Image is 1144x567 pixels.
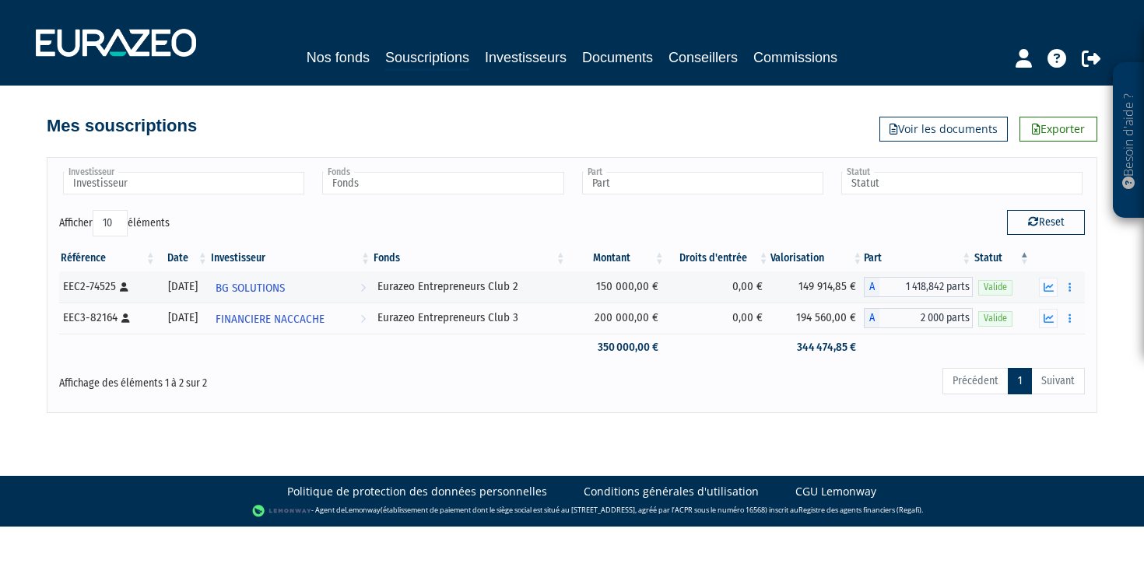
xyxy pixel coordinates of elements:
[307,47,370,68] a: Nos fonds
[567,271,666,303] td: 150 000,00 €
[978,280,1012,295] span: Valide
[485,47,567,68] a: Investisseurs
[63,310,152,326] div: EEC3-82164
[879,277,973,297] span: 1 418,842 parts
[16,503,1128,519] div: - Agent de (établissement de paiement dont le siège social est situé au [STREET_ADDRESS], agréé p...
[567,334,666,361] td: 350 000,00 €
[377,278,562,295] div: Eurazeo Entrepreneurs Club 2
[666,303,770,334] td: 0,00 €
[252,503,312,519] img: logo-lemonway.png
[47,117,197,135] h4: Mes souscriptions
[216,305,325,334] span: FINANCIERE NACCACHE
[567,245,666,271] th: Montant: activer pour trier la colonne par ordre croissant
[36,29,196,57] img: 1732889491-logotype_eurazeo_blanc_rvb.png
[864,277,879,297] span: A
[63,278,152,295] div: EEC2-74525
[385,47,469,71] a: Souscriptions
[209,303,372,334] a: FINANCIERE NACCACHE
[59,366,473,391] div: Affichage des éléments 1 à 2 sur 2
[372,245,567,271] th: Fonds: activer pour trier la colonne par ordre croissant
[59,245,157,271] th: Référence : activer pour trier la colonne par ordre croissant
[157,245,209,271] th: Date: activer pour trier la colonne par ordre croissant
[795,484,876,499] a: CGU Lemonway
[287,484,547,499] a: Politique de protection des données personnelles
[121,313,130,323] i: [Français] Personne physique
[879,308,973,328] span: 2 000 parts
[770,271,865,303] td: 149 914,85 €
[864,245,973,271] th: Part: activer pour trier la colonne par ordre croissant
[584,484,759,499] a: Conditions générales d'utilisation
[59,210,170,236] label: Afficher éléments
[1007,210,1085,235] button: Reset
[1019,117,1097,142] a: Exporter
[753,47,837,68] a: Commissions
[377,310,562,326] div: Eurazeo Entrepreneurs Club 3
[567,303,666,334] td: 200 000,00 €
[163,278,204,295] div: [DATE]
[770,245,865,271] th: Valorisation: activer pour trier la colonne par ordre croissant
[1008,368,1032,394] a: 1
[770,303,865,334] td: 194 560,00 €
[666,245,770,271] th: Droits d'entrée: activer pour trier la colonne par ordre croissant
[669,47,738,68] a: Conseillers
[978,311,1012,326] span: Valide
[798,505,921,515] a: Registre des agents financiers (Regafi)
[209,271,372,303] a: BG SOLUTIONS
[582,47,653,68] a: Documents
[209,245,372,271] th: Investisseur: activer pour trier la colonne par ordre croissant
[120,282,128,292] i: [Français] Personne physique
[360,305,366,334] i: Voir l'investisseur
[864,277,973,297] div: A - Eurazeo Entrepreneurs Club 2
[864,308,879,328] span: A
[973,245,1031,271] th: Statut : activer pour trier la colonne par ordre d&eacute;croissant
[879,117,1008,142] a: Voir les documents
[1120,71,1138,211] p: Besoin d'aide ?
[345,505,381,515] a: Lemonway
[770,334,865,361] td: 344 474,85 €
[864,308,973,328] div: A - Eurazeo Entrepreneurs Club 3
[216,274,285,303] span: BG SOLUTIONS
[360,274,366,303] i: Voir l'investisseur
[163,310,204,326] div: [DATE]
[666,271,770,303] td: 0,00 €
[93,210,128,236] select: Afficheréléments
